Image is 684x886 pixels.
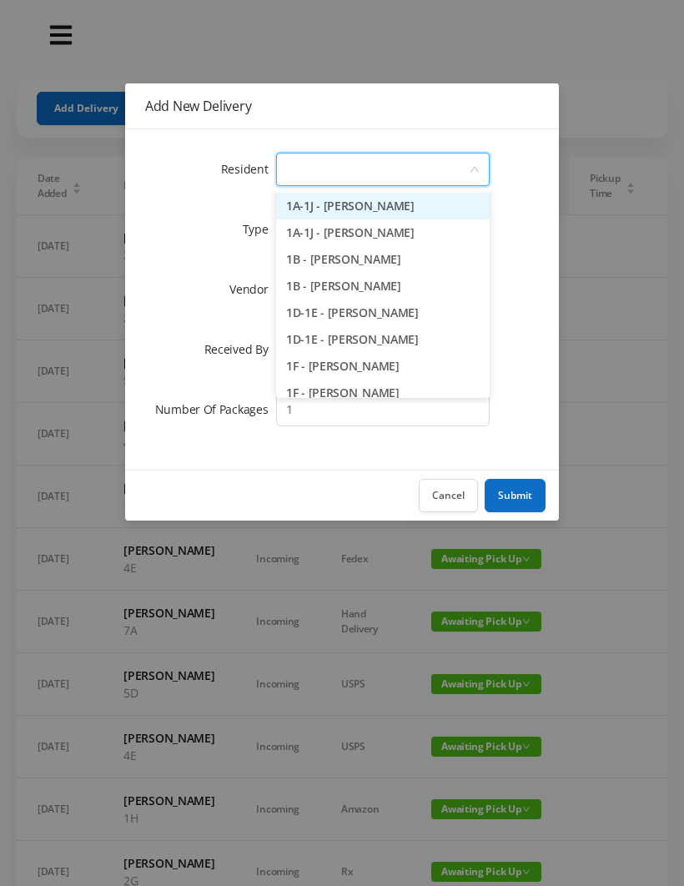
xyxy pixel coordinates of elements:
[276,300,490,326] li: 1D-1E - [PERSON_NAME]
[419,479,478,512] button: Cancel
[276,246,490,273] li: 1B - [PERSON_NAME]
[276,353,490,380] li: 1F - [PERSON_NAME]
[276,193,490,219] li: 1A-1J - [PERSON_NAME]
[243,221,277,237] label: Type
[204,341,277,357] label: Received By
[276,219,490,246] li: 1A-1J - [PERSON_NAME]
[470,164,480,176] i: icon: down
[276,326,490,353] li: 1D-1E - [PERSON_NAME]
[229,281,276,297] label: Vendor
[485,479,546,512] button: Submit
[145,149,539,430] form: Add New Delivery
[276,380,490,406] li: 1F - [PERSON_NAME]
[155,401,277,417] label: Number Of Packages
[221,161,277,177] label: Resident
[276,273,490,300] li: 1B - [PERSON_NAME]
[145,97,539,115] div: Add New Delivery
